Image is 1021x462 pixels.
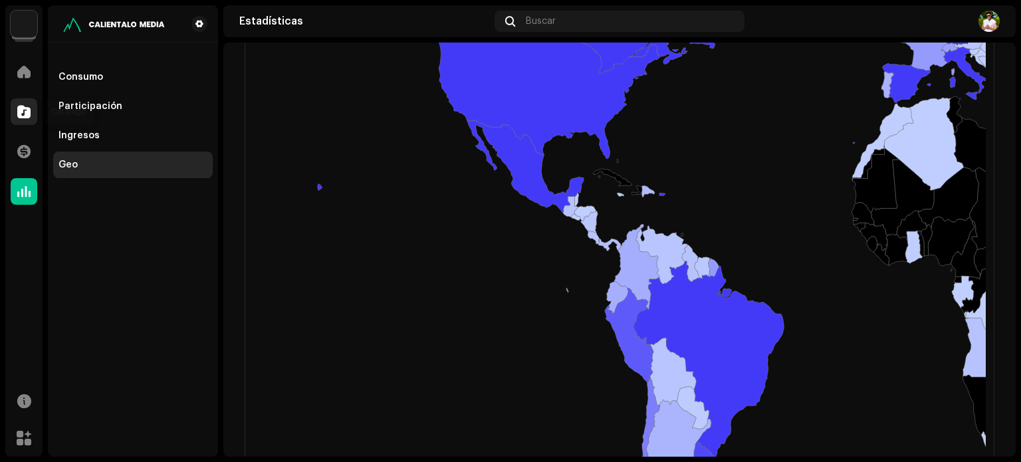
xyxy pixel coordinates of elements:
[53,64,213,90] re-m-nav-item: Consumo
[58,16,170,32] img: 7febf078-6aff-4fe0-b3ac-5fa913fd5324
[53,122,213,149] re-m-nav-item: Ingresos
[58,72,103,82] div: Consumo
[526,16,556,27] span: Buscar
[58,101,122,112] div: Participación
[53,152,213,178] re-m-nav-item: Geo
[11,11,37,37] img: 4d5a508c-c80f-4d99-b7fb-82554657661d
[58,130,100,141] div: Ingresos
[239,16,489,27] div: Estadísticas
[978,11,1000,32] img: c8dc84da-73c9-4d27-b9ed-f1ccf5ea2a3d
[58,160,78,170] div: Geo
[53,93,213,120] re-m-nav-item: Participación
